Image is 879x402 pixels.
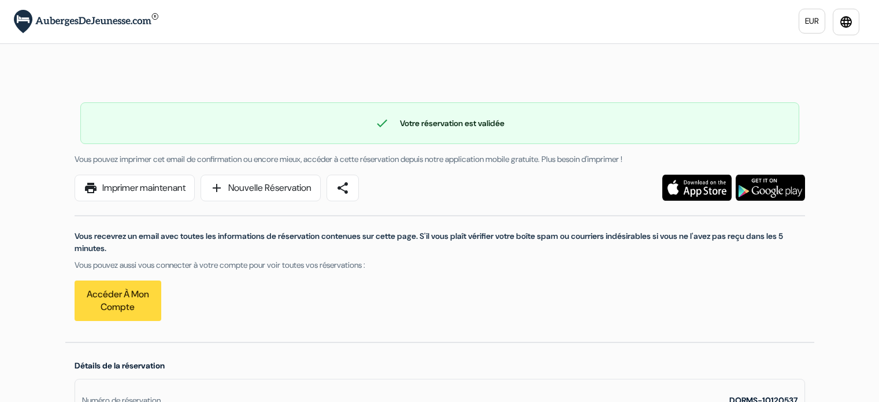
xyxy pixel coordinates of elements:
[336,181,350,195] span: share
[327,175,359,201] a: share
[375,116,389,130] span: check
[736,175,805,201] img: Téléchargez l'application gratuite
[833,9,859,35] a: language
[799,9,825,34] a: EUR
[75,175,195,201] a: printImprimer maintenant
[84,181,98,195] span: print
[210,181,224,195] span: add
[75,281,161,321] a: Accéder à mon compte
[75,230,805,255] p: Vous recevrez un email avec toutes les informations de réservation contenues sur cette page. S'il...
[662,175,732,201] img: Téléchargez l'application gratuite
[201,175,321,201] a: addNouvelle Réservation
[75,154,622,164] span: Vous pouvez imprimer cet email de confirmation ou encore mieux, accéder à cette réservation depui...
[14,10,158,34] img: AubergesDeJeunesse.com
[75,259,805,271] p: Vous pouvez aussi vous connecter à votre compte pour voir toutes vos réservations :
[75,360,165,371] span: Détails de la réservation
[81,116,799,130] div: Votre réservation est validée
[839,15,853,29] i: language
